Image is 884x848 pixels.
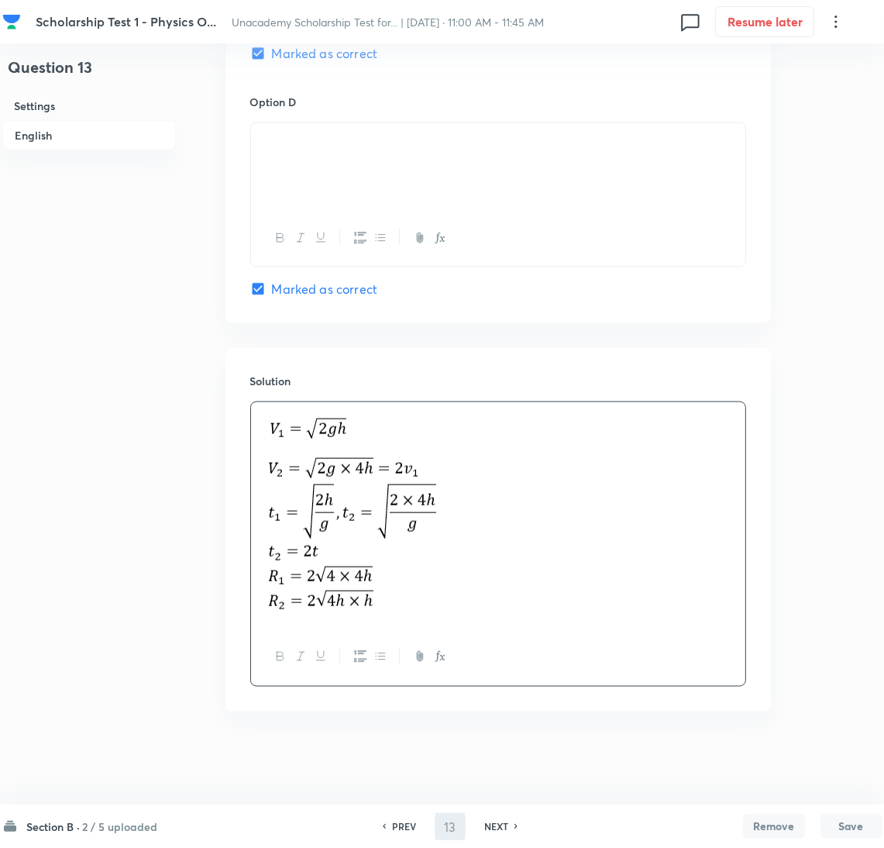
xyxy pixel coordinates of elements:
[2,120,176,150] h6: English
[250,373,746,389] h6: Solution
[272,44,378,63] span: Marked as correct
[743,814,805,839] button: Remove
[715,6,814,37] button: Resume later
[263,412,443,615] img: 04-10-25-09:57:53-AM
[36,13,216,29] span: Scholarship Test 1 - Physics O...
[2,12,24,31] a: Company Logo
[27,819,81,835] h6: Section B ·
[250,94,746,110] h6: Option D
[392,819,416,833] h6: PREV
[820,814,882,839] button: Save
[2,56,176,91] h4: Question 13
[232,15,544,29] span: Unacademy Scholarship Test for... | [DATE] · 11:00 AM - 11:45 AM
[2,12,21,31] img: Company Logo
[2,91,176,120] h6: Settings
[83,819,158,835] h6: 2 / 5 uploaded
[484,819,508,833] h6: NEXT
[272,280,378,298] span: Marked as correct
